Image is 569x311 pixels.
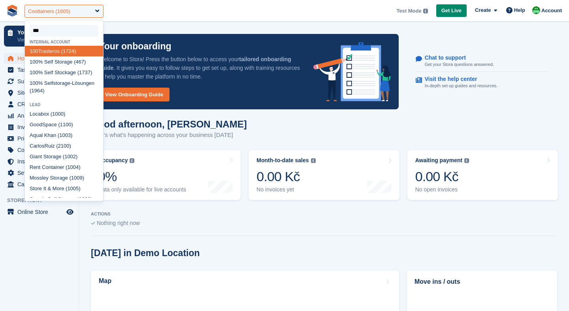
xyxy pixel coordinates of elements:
p: Chat to support [425,54,488,61]
span: Analytics [17,110,65,121]
a: menu [4,206,75,217]
div: Cooltainers (1605) [28,7,70,15]
p: In-depth set up guides and resources. [425,82,498,89]
div: Month-to-date sales [256,157,309,164]
span: Coupons [17,144,65,155]
div: No open invoices [415,186,469,193]
span: 100 [30,48,38,54]
div: 0.00 Kč [415,169,469,185]
span: Sites [17,87,65,98]
span: Home [17,53,65,64]
a: menu [4,53,75,64]
div: Store It & More ( 5) [25,183,103,194]
a: menu [4,144,75,155]
div: 0.00 Kč [256,169,315,185]
span: 100 [59,132,68,138]
span: 100 [63,122,72,127]
span: 100 [61,143,70,149]
span: 100 [30,69,38,75]
img: icon-info-grey-7440780725fd019a000dd9b08b2336e03edf1995a4989e88bcd33f0948082b44.svg [464,158,469,163]
h2: [DATE] in Demo Location [91,248,200,259]
div: 0% [98,169,186,185]
span: 100 [71,175,80,181]
img: icon-info-grey-7440780725fd019a000dd9b08b2336e03edf1995a4989e88bcd33f0948082b44.svg [130,158,134,163]
span: Capital [17,179,65,190]
span: Subscriptions [17,76,65,87]
div: Trasteros (1724) [25,46,103,56]
span: CRM [17,99,65,110]
span: 100 [64,154,73,159]
a: menu [4,87,75,98]
a: menu [4,64,75,75]
div: No invoices yet [256,186,315,193]
div: Occupancy [98,157,128,164]
a: Your onboarding View next steps [4,26,75,47]
span: Help [514,6,525,14]
div: Awaiting payment [415,157,463,164]
a: Occupancy 0% Data only available for live accounts [90,150,241,200]
div: GoodSpace (1 ) [25,119,103,130]
span: Nothing right now [97,220,140,226]
p: Your onboarding [17,30,64,35]
a: menu [4,99,75,110]
a: menu [4,167,75,178]
h1: Good afternoon, [PERSON_NAME] [91,119,247,129]
span: Test Mode [396,7,421,15]
span: 100 [79,196,88,202]
img: icon-info-grey-7440780725fd019a000dd9b08b2336e03edf1995a4989e88bcd33f0948082b44.svg [311,158,316,163]
span: Insurance [17,156,65,167]
span: 100 [52,111,61,117]
p: Your onboarding [99,42,171,51]
a: View Onboarding Guide [99,88,170,101]
div: Internal account [25,40,103,44]
span: Storefront [7,197,79,204]
a: menu [4,76,75,87]
img: icon-info-grey-7440780725fd019a000dd9b08b2336e03edf1995a4989e88bcd33f0948082b44.svg [423,9,428,13]
span: 100 [67,164,76,170]
div: Data only available for live accounts [98,186,186,193]
a: Chat to support Get your Stora questions answered. [416,51,550,72]
div: Locabox ( 0) [25,109,103,119]
a: Get Live [436,4,467,17]
span: Pricing [17,133,65,144]
a: Preview store [65,207,75,217]
a: Month-to-date sales 0.00 Kč No invoices yet [249,150,399,200]
a: Visit the help center In-depth set up guides and resources. [416,72,550,93]
h2: Map [99,277,111,285]
a: menu [4,122,75,133]
h2: Move ins / outs [415,277,550,287]
span: Get Live [441,7,462,15]
p: Welcome to Stora! Press the button below to access your . It gives you easy to follow steps to ge... [99,55,301,81]
span: Invoices [17,122,65,133]
p: Visit the help center [425,76,492,82]
div: Aqual Khan ( 3) [25,130,103,141]
p: Here's what's happening across your business [DATE] [91,131,247,140]
div: CarlosRuiz (2 ) [25,141,103,151]
div: % Self Storage (467) [25,56,103,67]
span: Online Store [17,206,65,217]
span: 100 [30,59,38,65]
div: Rent Container ( 4) [25,162,103,172]
img: blank_slate_check_icon-ba018cac091ee9be17c0a81a6c232d5eb81de652e7a59be601be346b1b6ddf79.svg [91,222,95,225]
div: % Self Stockage (1737) [25,67,103,78]
a: menu [4,156,75,167]
span: Tasks [17,64,65,75]
span: Create [475,6,491,14]
span: Account [541,7,562,15]
div: Lead [25,103,103,107]
a: menu [4,133,75,144]
span: 100 [67,185,76,191]
a: menu [4,179,75,190]
span: Settings [17,167,65,178]
img: stora-icon-8386f47178a22dfd0bd8f6a31ec36ba5ce8667c1dd55bd0f319d3a0aa187defe.svg [6,5,18,17]
p: View next steps [17,36,64,43]
img: Laura Carlisle [532,6,540,14]
div: % Selfstorage-Lösungen (1964) [25,78,103,96]
span: 100 [30,80,38,86]
div: Giant Storage ( 2) [25,151,103,162]
a: Awaiting payment 0.00 Kč No open invoices [407,150,558,200]
div: Sperrin Self Storage ( 6) [25,194,103,204]
p: ACTIONS [91,212,557,217]
img: onboarding-info-6c161a55d2c0e0a8cae90662b2fe09162a5109e8cc188191df67fb4f79e88e88.svg [313,42,391,101]
p: Get your Stora questions answered. [425,61,494,68]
